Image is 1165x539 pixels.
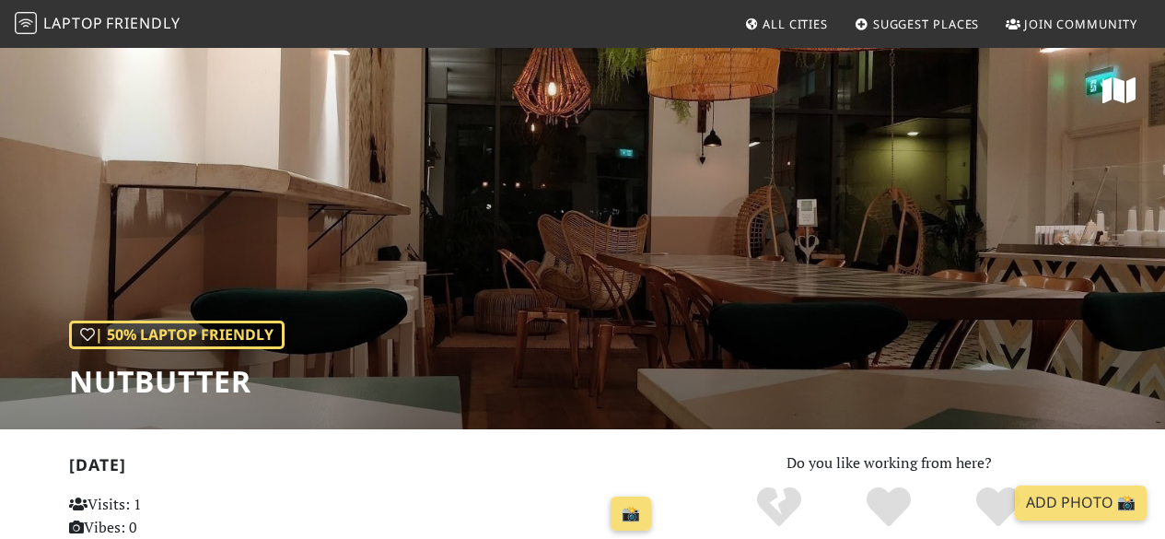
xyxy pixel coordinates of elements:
[69,364,285,399] h1: Nutbutter
[106,13,180,33] span: Friendly
[611,497,651,532] a: 📸
[69,455,659,482] h2: [DATE]
[725,485,834,531] div: No
[69,321,285,350] div: | 50% Laptop Friendly
[43,13,103,33] span: Laptop
[763,16,828,32] span: All Cities
[682,451,1097,475] p: Do you like working from here?
[1015,486,1147,521] a: Add Photo 📸
[873,16,980,32] span: Suggest Places
[847,7,987,41] a: Suggest Places
[737,7,835,41] a: All Cities
[834,485,944,531] div: Yes
[15,8,181,41] a: LaptopFriendly LaptopFriendly
[998,7,1145,41] a: Join Community
[1024,16,1137,32] span: Join Community
[15,12,37,34] img: LaptopFriendly
[943,485,1053,531] div: Definitely!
